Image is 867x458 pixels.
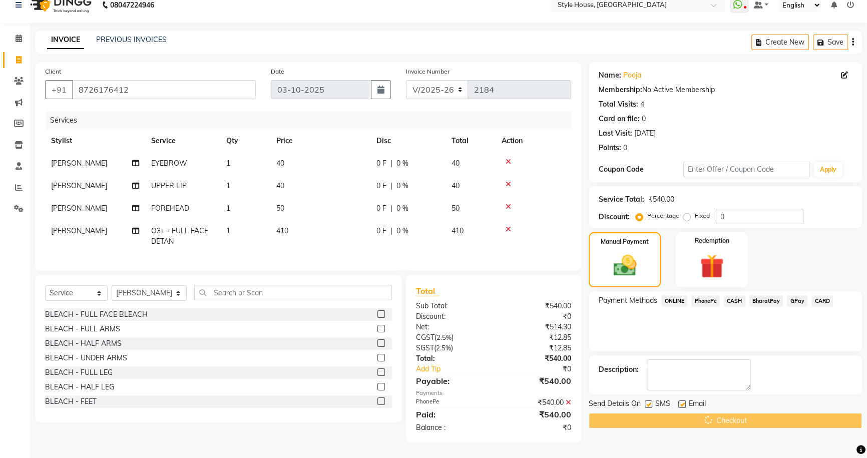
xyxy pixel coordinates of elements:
span: Send Details On [589,398,641,411]
span: SGST [416,343,434,352]
span: BharatPay [749,295,783,307]
label: Percentage [647,211,679,220]
input: Search or Scan [194,285,392,300]
span: 40 [276,181,284,190]
span: 0 F [376,203,386,214]
span: [PERSON_NAME] [51,226,107,235]
div: No Active Membership [599,85,852,95]
span: PhonePe [691,295,720,307]
span: 40 [452,159,460,168]
a: Add Tip [408,364,508,374]
div: ( ) [408,332,494,343]
div: [DATE] [634,128,656,139]
span: | [390,181,392,191]
div: Points: [599,143,621,153]
span: [PERSON_NAME] [51,204,107,213]
th: Total [446,130,496,152]
span: 410 [276,226,288,235]
span: 2.5% [437,333,452,341]
span: Email [689,398,706,411]
div: BLEACH - UNDER ARMS [45,353,127,363]
span: 0 F [376,181,386,191]
span: 40 [276,159,284,168]
span: ONLINE [661,295,687,307]
span: [PERSON_NAME] [51,159,107,168]
input: Enter Offer / Coupon Code [683,162,810,177]
span: 1 [226,181,230,190]
span: Payment Methods [599,295,657,306]
th: Price [270,130,370,152]
th: Service [145,130,220,152]
label: Client [45,67,61,76]
div: ₹514.30 [494,322,579,332]
span: GPay [787,295,807,307]
div: Discount: [599,212,630,222]
span: SMS [655,398,670,411]
div: Total Visits: [599,99,638,110]
div: 0 [642,114,646,124]
th: Action [496,130,571,152]
div: ₹12.85 [494,332,579,343]
span: 0 % [396,158,408,169]
span: CARD [811,295,833,307]
span: [PERSON_NAME] [51,181,107,190]
div: ₹540.00 [648,194,674,205]
button: Create New [751,35,809,50]
span: 40 [452,181,460,190]
label: Redemption [695,236,729,245]
div: BLEACH - FULL ARMS [45,324,120,334]
div: Service Total: [599,194,644,205]
div: ₹12.85 [494,343,579,353]
div: Description: [599,364,639,375]
div: BLEACH - FULL LEG [45,367,113,378]
div: Paid: [408,408,494,420]
label: Fixed [695,211,710,220]
div: ₹540.00 [494,375,579,387]
div: ₹540.00 [494,397,579,408]
div: ₹540.00 [494,353,579,364]
span: CGST [416,333,435,342]
span: 2.5% [436,344,451,352]
a: PREVIOUS INVOICES [96,35,167,44]
div: Name: [599,70,621,81]
div: ₹540.00 [494,301,579,311]
div: Net: [408,322,494,332]
div: ₹540.00 [494,408,579,420]
span: FOREHEAD [151,204,189,213]
span: 1 [226,159,230,168]
div: Membership: [599,85,642,95]
img: _gift.svg [692,251,731,281]
span: 410 [452,226,464,235]
div: 4 [640,99,644,110]
a: INVOICE [47,31,84,49]
label: Invoice Number [406,67,450,76]
div: ( ) [408,343,494,353]
div: BLEACH - HALF LEG [45,382,114,392]
span: 0 F [376,226,386,236]
div: BLEACH - HALF ARMS [45,338,122,349]
span: 1 [226,226,230,235]
div: ₹0 [494,311,579,322]
div: 0 [623,143,627,153]
span: | [390,226,392,236]
span: O3+ - FULL FACE DETAN [151,226,208,246]
span: | [390,158,392,169]
button: Save [813,35,848,50]
div: Last Visit: [599,128,632,139]
label: Date [271,67,284,76]
div: Payable: [408,375,494,387]
span: Total [416,286,439,296]
input: Search by Name/Mobile/Email/Code [72,80,256,99]
div: PhonePe [408,397,494,408]
div: Services [46,111,579,130]
div: BLEACH - FULL FACE BLEACH [45,309,148,320]
div: ₹0 [508,364,579,374]
span: 50 [276,204,284,213]
span: EYEBROW [151,159,187,168]
button: +91 [45,80,73,99]
span: | [390,203,392,214]
img: _cash.svg [606,252,644,279]
div: ₹0 [494,422,579,433]
span: CASH [724,295,745,307]
span: 0 % [396,181,408,191]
